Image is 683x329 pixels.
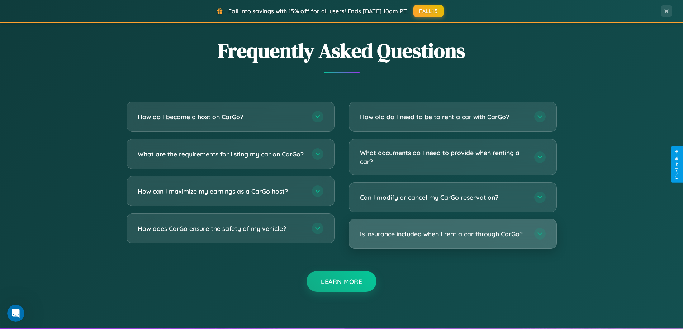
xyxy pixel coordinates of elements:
[360,193,527,202] h3: Can I modify or cancel my CarGo reservation?
[138,224,305,233] h3: How does CarGo ensure the safety of my vehicle?
[7,305,24,322] iframe: Intercom live chat
[360,112,527,121] h3: How old do I need to be to rent a car with CarGo?
[307,271,376,292] button: Learn More
[228,8,408,15] span: Fall into savings with 15% off for all users! Ends [DATE] 10am PT.
[360,148,527,166] h3: What documents do I need to provide when renting a car?
[138,187,305,196] h3: How can I maximize my earnings as a CarGo host?
[138,112,305,121] h3: How do I become a host on CarGo?
[674,150,679,179] div: Give Feedback
[127,37,557,64] h2: Frequently Asked Questions
[360,229,527,238] h3: Is insurance included when I rent a car through CarGo?
[138,150,305,159] h3: What are the requirements for listing my car on CarGo?
[413,5,444,17] button: FALL15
